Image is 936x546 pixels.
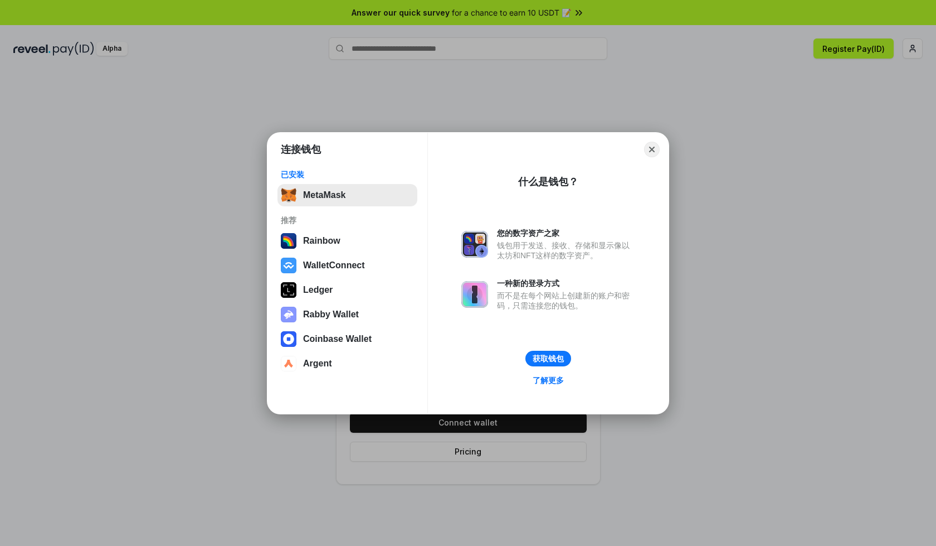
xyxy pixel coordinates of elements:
[281,143,321,156] h1: 连接钱包
[281,187,296,203] img: svg+xml,%3Csvg%20fill%3D%22none%22%20height%3D%2233%22%20viewBox%3D%220%200%2035%2033%22%20width%...
[303,310,359,320] div: Rabby Wallet
[281,258,296,273] img: svg+xml,%3Csvg%20width%3D%2228%22%20height%3D%2228%22%20viewBox%3D%220%200%2028%2028%22%20fill%3D...
[281,356,296,371] img: svg+xml,%3Csvg%20width%3D%2228%22%20height%3D%2228%22%20viewBox%3D%220%200%2028%2028%22%20fill%3D...
[533,375,564,385] div: 了解更多
[526,373,571,388] a: 了解更多
[461,281,488,308] img: svg+xml,%3Csvg%20xmlns%3D%22http%3A%2F%2Fwww.w3.org%2F2000%2Fsvg%22%20fill%3D%22none%22%20viewBox...
[281,233,296,249] img: svg+xml,%3Csvg%20width%3D%22120%22%20height%3D%22120%22%20viewBox%3D%220%200%20120%20120%22%20fil...
[461,231,488,258] img: svg+xml,%3Csvg%20xmlns%3D%22http%3A%2F%2Fwww.w3.org%2F2000%2Fsvg%22%20fill%3D%22none%22%20viewBox...
[281,282,296,298] img: svg+xml,%3Csvg%20xmlns%3D%22http%3A%2F%2Fwww.w3.org%2F2000%2Fsvg%22%20width%3D%2228%22%20height%3...
[277,254,417,277] button: WalletConnect
[281,331,296,347] img: svg+xml,%3Csvg%20width%3D%2228%22%20height%3D%2228%22%20viewBox%3D%220%200%2028%2028%22%20fill%3D...
[644,142,660,157] button: Close
[277,352,417,375] button: Argent
[303,334,372,344] div: Coinbase Wallet
[497,278,635,288] div: 一种新的登录方式
[525,351,571,366] button: 获取钱包
[303,190,345,200] div: MetaMask
[497,228,635,238] div: 您的数字资产之家
[303,236,340,246] div: Rainbow
[303,359,332,369] div: Argent
[277,303,417,326] button: Rabby Wallet
[497,291,635,311] div: 而不是在每个网站上创建新的账户和密码，只需连接您的钱包。
[497,240,635,260] div: 钱包用于发送、接收、存储和显示像以太坊和NFT这样的数字资产。
[277,184,417,206] button: MetaMask
[281,307,296,322] img: svg+xml,%3Csvg%20xmlns%3D%22http%3A%2F%2Fwww.w3.org%2F2000%2Fsvg%22%20fill%3D%22none%22%20viewBox...
[277,230,417,252] button: Rainbow
[277,279,417,301] button: Ledger
[533,354,564,364] div: 获取钱包
[281,215,414,225] div: 推荐
[303,285,333,295] div: Ledger
[303,260,365,270] div: WalletConnect
[281,170,414,180] div: 已安装
[277,328,417,350] button: Coinbase Wallet
[518,175,578,189] div: 什么是钱包？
